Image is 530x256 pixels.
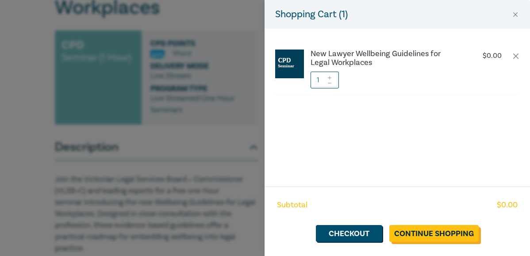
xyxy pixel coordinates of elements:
button: Close [511,11,519,19]
a: Checkout [316,225,382,242]
p: $ 0.00 [483,52,502,60]
img: CPD%20Seminar.jpg [275,50,304,78]
input: 1 [311,72,339,88]
a: Continue Shopping [389,225,479,242]
h5: Shopping Cart ( 1 ) [275,7,348,22]
a: New Lawyer Wellbeing Guidelines for Legal Workplaces [311,50,457,67]
span: $ 0.00 [497,199,518,211]
span: Subtotal [277,199,307,211]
